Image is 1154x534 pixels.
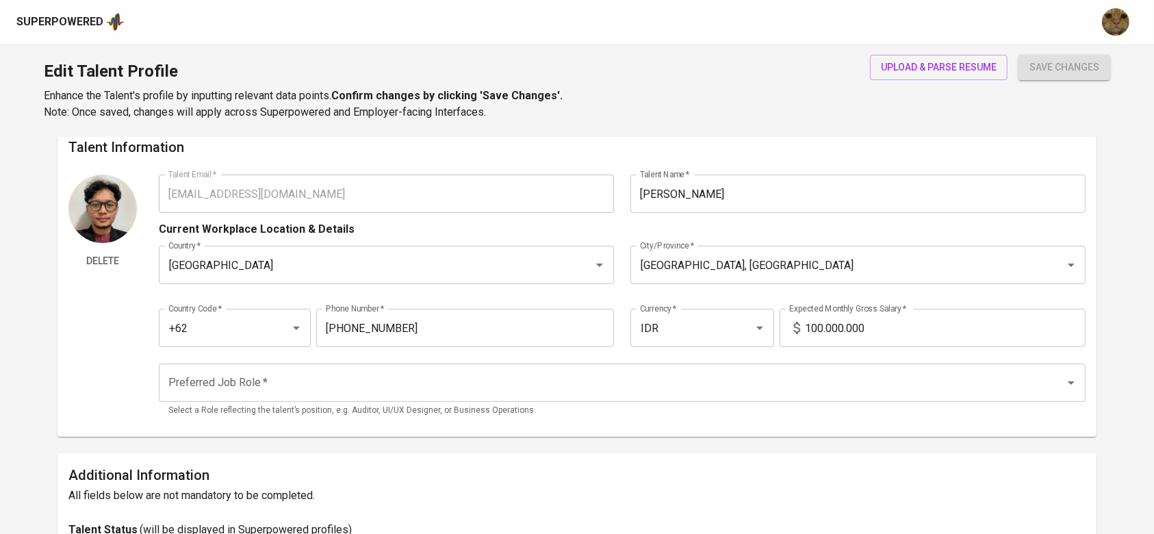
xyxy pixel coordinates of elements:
h6: All fields below are not mandatory to be completed. [68,486,1085,505]
button: Open [590,255,609,275]
p: Enhance the Talent's profile by inputting relevant data points. Note: Once saved, changes will ap... [44,88,563,120]
button: upload & parse resume [870,55,1008,80]
a: Superpoweredapp logo [16,12,125,32]
h6: Additional Information [68,464,1085,486]
span: Delete [74,253,131,270]
button: save changes [1018,55,1110,80]
img: Talent Profile Picture [68,175,137,243]
span: upload & parse resume [881,59,997,76]
button: Open [1062,373,1081,392]
p: Current Workplace Location & Details [159,221,355,238]
button: Open [287,318,306,338]
button: Delete [68,249,137,274]
button: Open [1062,255,1081,275]
h1: Edit Talent Profile [44,55,563,88]
button: Open [750,318,769,338]
p: Select a Role reflecting the talent’s position, e.g. Auditor, UI/UX Designer, or Business Operati... [168,404,1075,418]
b: Confirm changes by clicking 'Save Changes'. [331,89,563,102]
img: app logo [106,12,125,32]
span: save changes [1029,59,1099,76]
img: ec6c0910-f960-4a00-a8f8-c5744e41279e.jpg [1102,8,1129,36]
div: Superpowered [16,14,103,30]
h6: Talent Information [68,136,1085,158]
